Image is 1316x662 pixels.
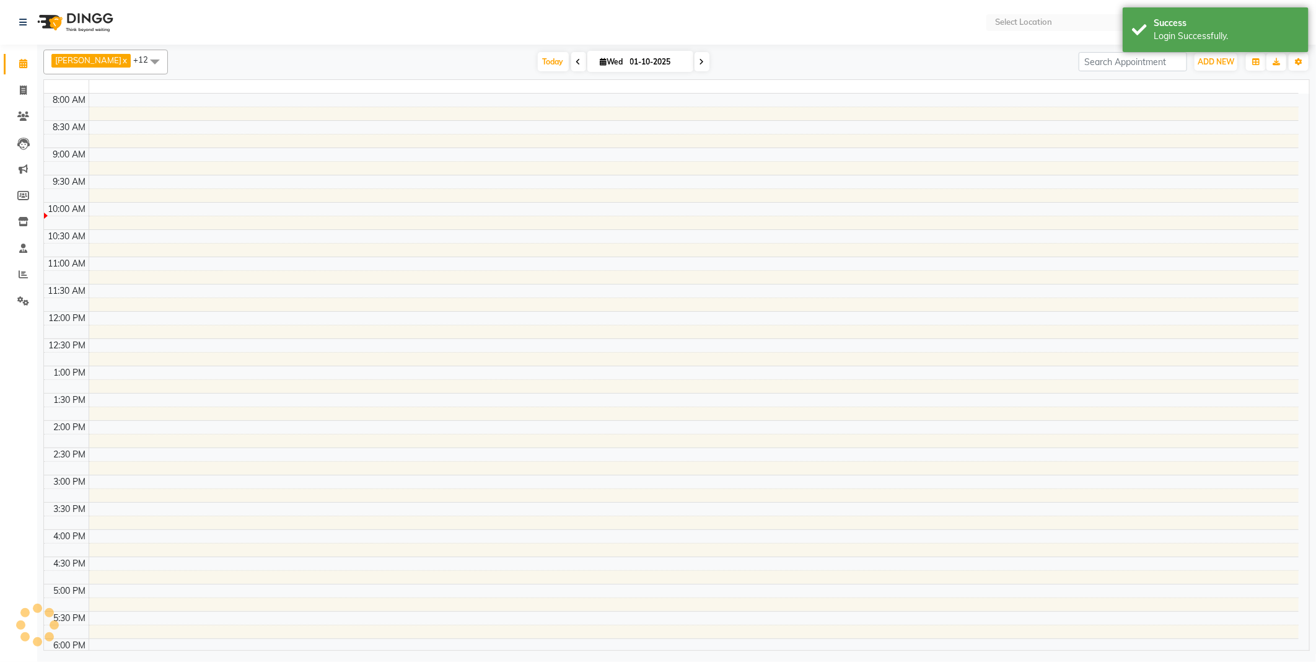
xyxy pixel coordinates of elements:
[995,16,1052,29] div: Select Location
[538,52,569,71] span: Today
[51,175,89,188] div: 9:30 AM
[51,148,89,161] div: 9:00 AM
[51,421,89,434] div: 2:00 PM
[51,366,89,379] div: 1:00 PM
[597,57,626,66] span: Wed
[1079,52,1187,71] input: Search Appointment
[1195,53,1237,71] button: ADD NEW
[46,339,89,352] div: 12:30 PM
[46,257,89,270] div: 11:00 AM
[46,230,89,243] div: 10:30 AM
[51,121,89,134] div: 8:30 AM
[51,475,89,488] div: 3:00 PM
[51,639,89,652] div: 6:00 PM
[1154,30,1299,43] div: Login Successfully.
[51,557,89,570] div: 4:30 PM
[46,285,89,298] div: 11:30 AM
[51,394,89,407] div: 1:30 PM
[1198,57,1234,66] span: ADD NEW
[626,53,688,71] input: 2025-10-01
[55,55,121,65] span: [PERSON_NAME]
[51,530,89,543] div: 4:00 PM
[32,5,116,40] img: logo
[51,612,89,625] div: 5:30 PM
[51,94,89,107] div: 8:00 AM
[121,55,127,65] a: x
[46,312,89,325] div: 12:00 PM
[51,503,89,516] div: 3:30 PM
[51,448,89,461] div: 2:30 PM
[51,585,89,598] div: 5:00 PM
[133,55,157,64] span: +12
[46,203,89,216] div: 10:00 AM
[1154,17,1299,30] div: Success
